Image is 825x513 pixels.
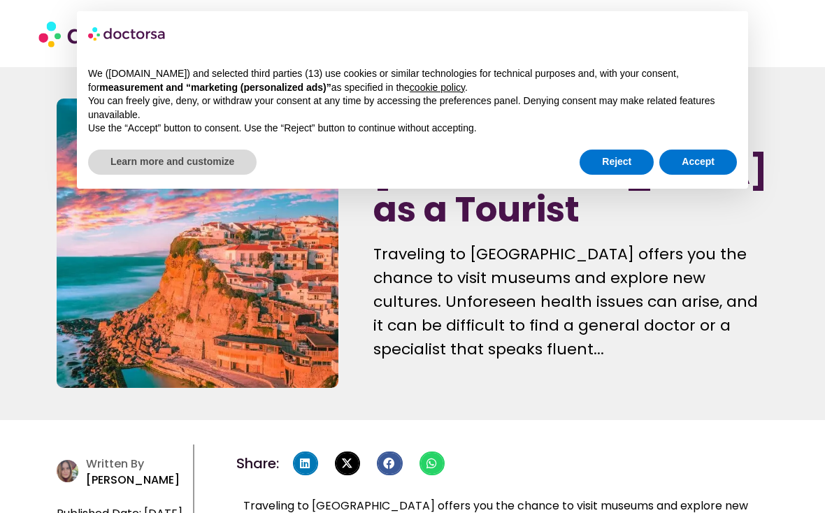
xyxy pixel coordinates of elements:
div: Share on facebook [377,451,402,475]
img: author [57,460,79,482]
h4: Share: [236,456,279,470]
h1: Seeing a Doctor in [GEOGRAPHIC_DATA] as a Tourist [373,115,768,229]
div: Share on x-twitter [335,451,360,475]
p: Traveling to [GEOGRAPHIC_DATA] offers you the chance to visit museums and explore new cultures. U... [373,243,768,361]
p: You can freely give, deny, or withdraw your consent at any time by accessing the preferences pane... [88,94,737,122]
button: Reject [580,150,654,175]
button: Learn more and customize [88,150,257,175]
p: [PERSON_NAME] [86,470,186,490]
img: Image from the blog post "how to see a doctor in portugal as a tourist" [57,99,339,388]
strong: measurement and “marketing (personalized ads)” [99,82,331,93]
div: Share on linkedin [293,451,318,475]
h4: Written By [86,457,186,470]
p: We ([DOMAIN_NAME]) and selected third parties (13) use cookies or similar technologies for techni... [88,67,737,94]
p: Use the “Accept” button to consent. Use the “Reject” button to continue without accepting. [88,122,737,136]
a: cookie policy [410,82,465,93]
button: Accept [659,150,737,175]
div: Share on whatsapp [419,451,445,475]
img: logo [88,22,166,45]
